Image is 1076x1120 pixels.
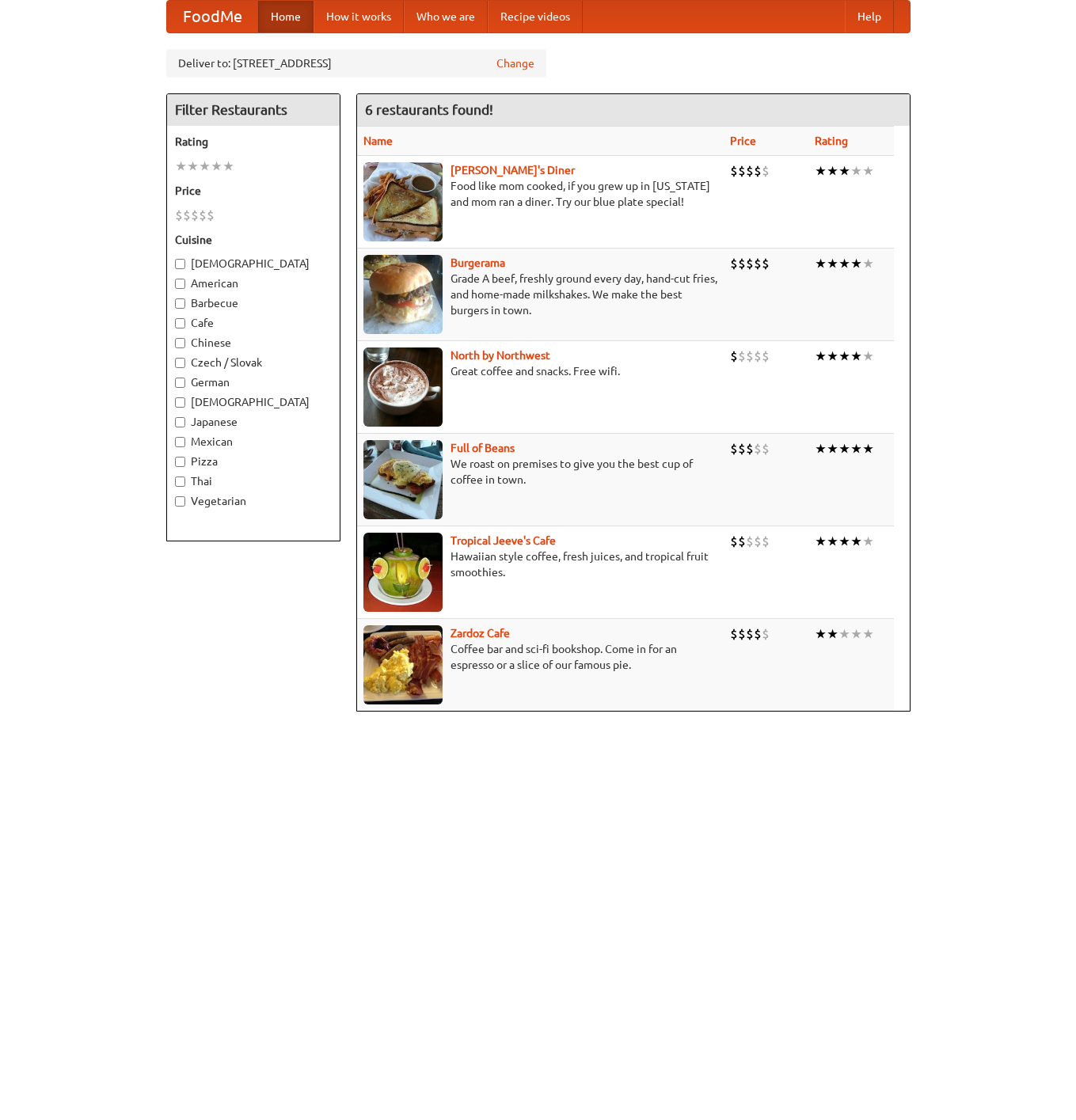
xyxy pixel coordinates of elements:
[850,533,862,550] li: ★
[363,641,717,673] p: Coffee bar and sci-fi bookshop. Come in for an espresso or a slice of our famous pie.
[175,275,332,291] label: American
[827,347,838,365] li: ★
[258,1,314,32] a: Home
[222,158,234,175] li: ★
[404,1,488,32] a: Who we are
[862,533,874,550] li: ★
[496,55,534,71] a: Change
[175,279,185,289] input: American
[175,454,332,469] label: Pizza
[838,533,850,550] li: ★
[815,533,827,550] li: ★
[363,363,717,379] p: Great coffee and snacks. Free wifi.
[175,473,332,489] label: Thai
[754,440,762,457] li: $
[730,162,738,180] li: $
[183,207,191,224] li: $
[175,374,332,390] label: German
[175,434,332,450] label: Mexican
[862,440,874,457] li: ★
[175,335,332,351] label: Chinese
[746,255,754,272] li: $
[451,534,556,547] a: Tropical Jeeve's Cafe
[730,347,738,365] li: $
[746,533,754,550] li: $
[167,1,258,32] a: FoodMe
[827,162,838,180] li: ★
[815,625,827,643] li: ★
[175,378,185,388] input: German
[211,158,222,175] li: ★
[762,255,770,272] li: $
[363,162,443,241] img: sallys.jpg
[838,440,850,457] li: ★
[762,347,770,365] li: $
[175,457,185,467] input: Pizza
[838,625,850,643] li: ★
[850,347,862,365] li: ★
[175,298,185,309] input: Barbecue
[738,255,746,272] li: $
[175,476,185,487] input: Thai
[363,625,443,704] img: zardoz.jpg
[862,347,874,365] li: ★
[762,533,770,550] li: $
[838,162,850,180] li: ★
[738,440,746,457] li: $
[762,440,770,457] li: $
[815,347,827,365] li: ★
[738,162,746,180] li: $
[746,162,754,180] li: $
[746,625,754,643] li: $
[754,533,762,550] li: $
[363,347,443,427] img: north.jpg
[754,162,762,180] li: $
[175,394,332,410] label: [DEMOGRAPHIC_DATA]
[191,207,199,224] li: $
[451,256,505,269] a: Burgerama
[827,440,838,457] li: ★
[187,158,199,175] li: ★
[488,1,583,32] a: Recipe videos
[175,496,185,507] input: Vegetarian
[862,162,874,180] li: ★
[175,256,332,271] label: [DEMOGRAPHIC_DATA]
[363,549,717,580] p: Hawaiian style coffee, fresh juices, and tropical fruit smoothies.
[730,440,738,457] li: $
[730,135,756,147] a: Price
[738,625,746,643] li: $
[175,259,185,269] input: [DEMOGRAPHIC_DATA]
[730,255,738,272] li: $
[175,417,185,427] input: Japanese
[451,164,575,177] a: [PERSON_NAME]'s Diner
[451,442,515,454] b: Full of Beans
[175,207,183,224] li: $
[862,255,874,272] li: ★
[175,134,332,150] h5: Rating
[175,183,332,199] h5: Price
[862,625,874,643] li: ★
[845,1,894,32] a: Help
[850,625,862,643] li: ★
[838,255,850,272] li: ★
[175,158,187,175] li: ★
[175,318,185,328] input: Cafe
[815,255,827,272] li: ★
[363,440,443,519] img: beans.jpg
[730,533,738,550] li: $
[730,625,738,643] li: $
[850,440,862,457] li: ★
[738,347,746,365] li: $
[175,397,185,408] input: [DEMOGRAPHIC_DATA]
[451,349,550,362] a: North by Northwest
[167,94,340,126] h4: Filter Restaurants
[175,295,332,311] label: Barbecue
[451,627,510,640] a: Zardoz Cafe
[850,255,862,272] li: ★
[363,456,717,488] p: We roast on premises to give you the best cup of coffee in town.
[815,135,848,147] a: Rating
[746,440,754,457] li: $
